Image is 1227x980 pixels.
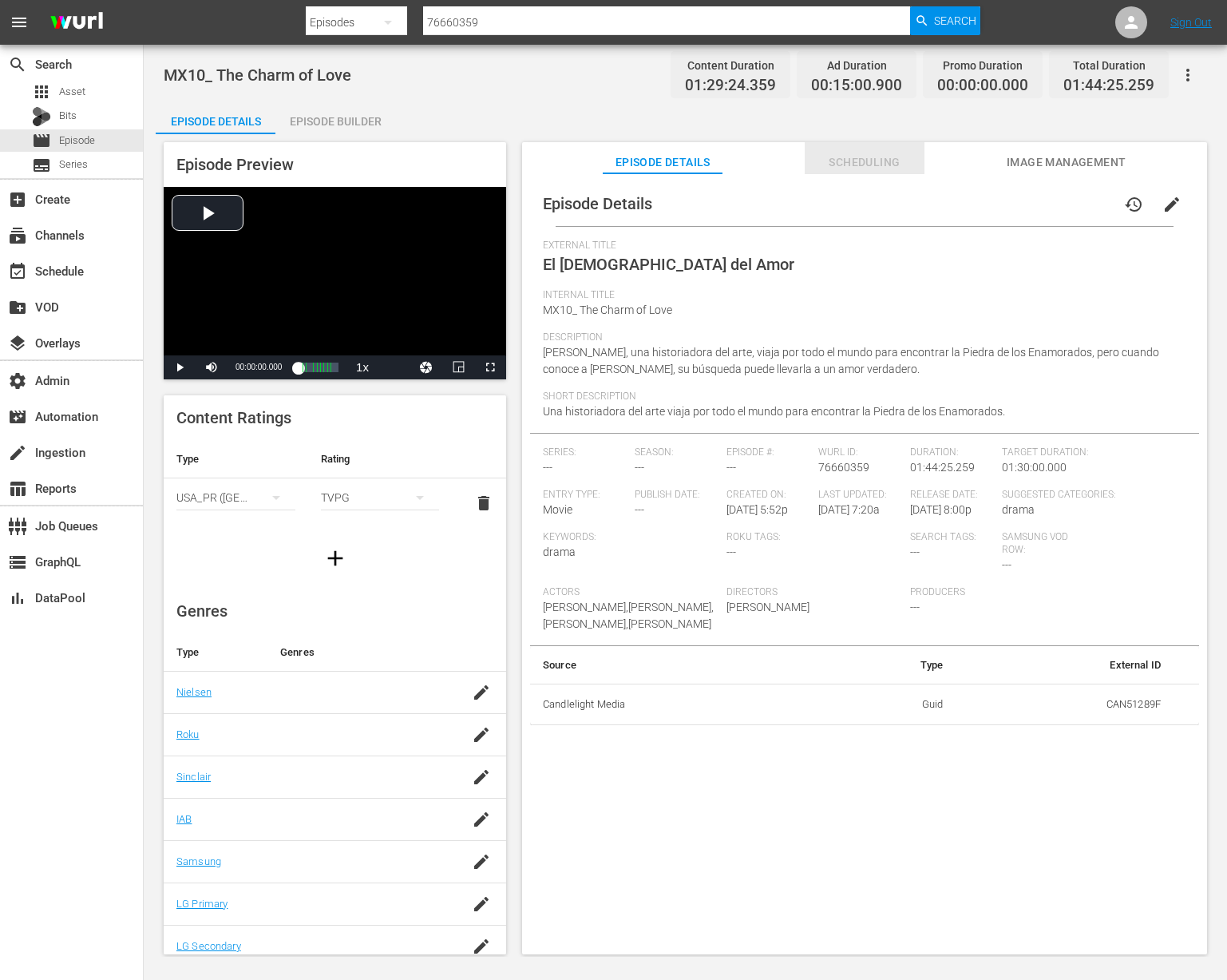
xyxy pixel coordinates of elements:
[726,461,736,474] span: ---
[8,334,27,353] span: Overlays
[543,240,1178,252] span: External Title
[32,131,51,150] span: Episode
[8,262,27,281] span: Schedule
[176,771,211,783] a: Sinclair
[934,6,976,35] span: Search
[156,102,275,134] button: Episode Details
[59,84,85,100] span: Asset
[298,363,338,372] div: Progress Bar
[164,187,506,379] div: Video Player
[176,601,228,621] span: Genres
[1063,54,1154,77] div: Total Duration
[275,102,395,134] button: Episode Builder
[726,601,809,613] span: [PERSON_NAME]
[1002,446,1178,459] span: Target Duration:
[1153,185,1191,224] button: edit
[176,940,241,952] a: LG Secondary
[543,601,714,630] span: [PERSON_NAME],[PERSON_NAME],[PERSON_NAME],[PERSON_NAME]
[1170,16,1212,29] a: Sign Out
[8,190,27,209] span: Create
[236,363,282,371] span: 00:00:00.000
[8,371,27,391] span: Admin
[543,391,1178,403] span: Short Description
[910,586,1086,599] span: Producers
[59,133,95,149] span: Episode
[1002,461,1067,474] span: 01:30:00.000
[8,55,27,74] span: Search
[937,77,1028,95] span: 00:00:00.000
[910,6,980,35] button: Search
[346,355,378,379] button: Playback Rate
[543,194,652,213] span: Episode Details
[1002,503,1035,516] span: drama
[1007,153,1126,173] span: Image Management
[176,898,228,910] a: LG Primary
[543,289,1178,302] span: Internal Title
[910,446,994,459] span: Duration:
[910,546,920,558] span: ---
[910,531,994,544] span: Search Tags:
[196,355,228,379] button: Mute
[8,553,27,572] span: GraphQL
[1002,531,1086,557] span: Samsung VOD Row:
[32,107,51,126] div: Bits
[164,355,196,379] button: Play
[321,475,440,520] div: TVPG
[1114,185,1153,224] button: history
[824,646,956,684] th: Type
[910,601,920,613] span: ---
[1002,558,1011,571] span: ---
[543,405,1005,418] span: Una historiadora del arte viaja por todo el mundo para encontrar la Piedra de los Enamorados.
[543,461,552,474] span: ---
[543,489,627,502] span: Entry Type:
[543,546,576,558] span: drama
[726,446,810,459] span: Episode #:
[543,503,572,516] span: Movie
[543,304,672,316] span: MX10_ The Charm of Love
[543,586,718,599] span: Actors
[635,446,718,459] span: Season:
[726,586,902,599] span: Directors
[8,226,27,245] span: Channels
[8,298,27,317] span: VOD
[726,489,810,502] span: Created On:
[811,77,902,95] span: 00:15:00.900
[603,153,722,173] span: Episode Details
[956,684,1174,725] td: CAN51289F
[910,503,972,516] span: [DATE] 8:00p
[38,4,115,42] img: ans4CAIJ8jUAAAAAAAAAAAAAAAAAAAAAAAAgQb4GAAAAAAAAAAAAAAAAAAAAAAAAJMjXAAAAAAAAAAAAAAAAAAAAAAAAgAT5G...
[442,355,474,379] button: Picture-in-Picture
[805,153,924,173] span: Scheduling
[308,440,453,478] th: Rating
[726,503,788,516] span: [DATE] 5:52p
[8,589,27,608] span: DataPool
[937,54,1028,77] div: Promo Duration
[267,633,457,672] th: Genres
[635,503,644,516] span: ---
[176,686,212,698] a: Nielsen
[275,102,395,141] div: Episode Builder
[685,77,776,95] span: 01:29:24.359
[530,684,824,725] th: Candlelight Media
[474,355,506,379] button: Fullscreen
[164,440,308,478] th: Type
[176,728,200,740] a: Roku
[818,489,902,502] span: Last Updated:
[164,65,351,85] span: MX10_ The Charm of Love
[685,54,776,77] div: Content Duration
[1002,489,1178,502] span: Suggested Categories:
[543,446,627,459] span: Series:
[824,684,956,725] td: Guid
[32,156,51,175] span: Series
[543,331,1178,344] span: Description
[176,813,192,825] a: IAB
[8,407,27,427] span: Automation
[156,102,275,141] div: Episode Details
[726,531,902,544] span: Roku Tags:
[176,855,221,867] a: Samsung
[474,494,493,513] span: delete
[956,646,1174,684] th: External ID
[1063,77,1154,95] span: 01:44:25.259
[59,108,77,124] span: Bits
[8,517,27,536] span: Job Queues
